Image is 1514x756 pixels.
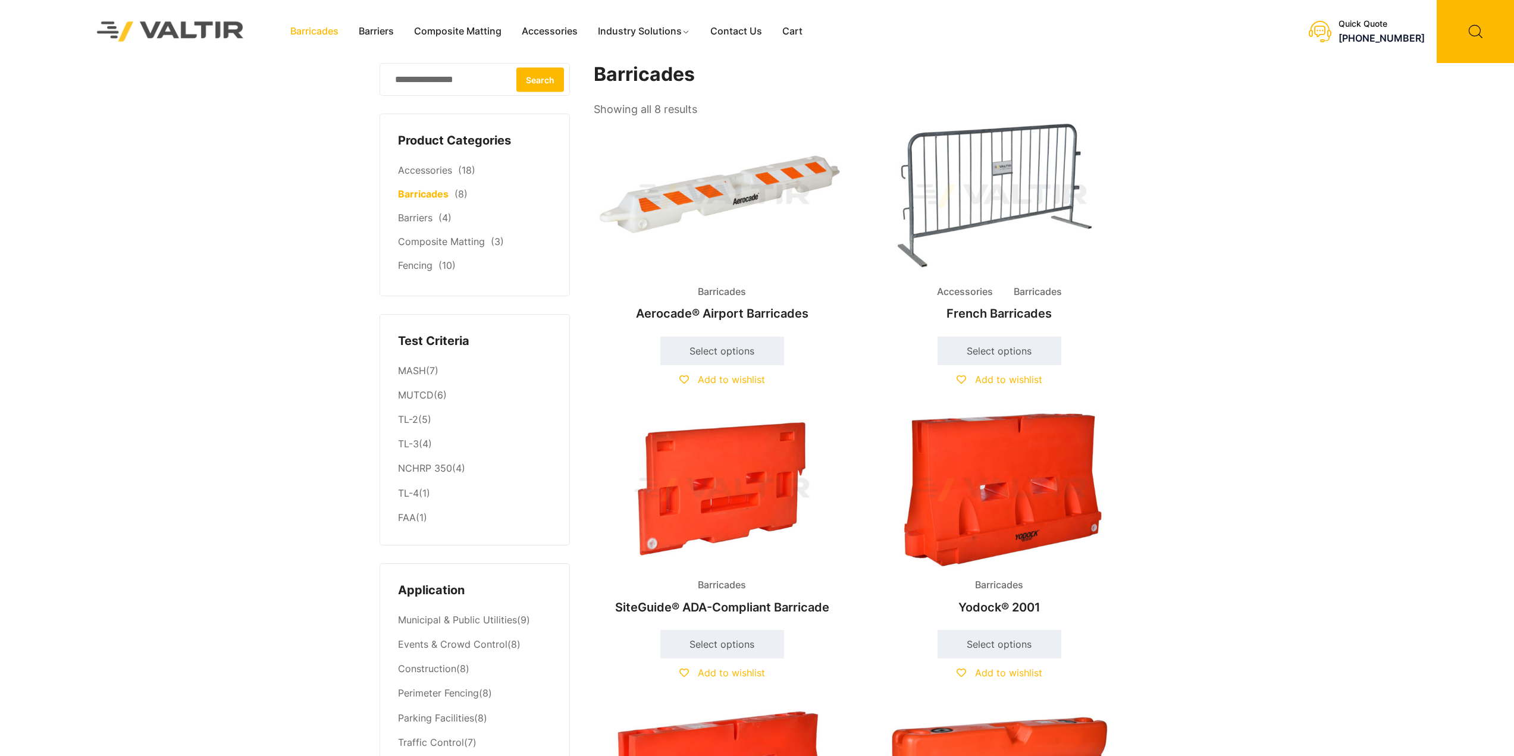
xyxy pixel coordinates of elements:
li: (7) [398,730,551,755]
li: (1) [398,481,551,506]
a: Add to wishlist [679,374,765,385]
li: (5) [398,408,551,432]
a: Composite Matting [398,236,485,247]
li: (4) [398,457,551,481]
a: FAA [398,512,416,523]
span: Add to wishlist [975,667,1042,679]
a: Accessories [512,23,588,40]
a: Fencing [398,259,432,271]
a: BarricadesYodock® 2001 [871,413,1128,620]
h4: Test Criteria [398,332,551,350]
span: Add to wishlist [698,667,765,679]
a: Barriers [398,212,432,224]
a: Select options for “Aerocade® Airport Barricades” [660,337,784,365]
a: Contact Us [700,23,772,40]
a: MUTCD [398,389,434,401]
h4: Product Categories [398,132,551,150]
h4: Application [398,582,551,600]
li: (8) [398,682,551,706]
a: BarricadesSiteGuide® ADA-Compliant Barricade [594,413,851,620]
li: (1) [398,506,551,527]
a: Composite Matting [404,23,512,40]
li: (8) [398,633,551,657]
li: (6) [398,384,551,408]
a: NCHRP 350 [398,462,452,474]
span: Barricades [689,576,755,594]
a: Accessories BarricadesFrench Barricades [871,119,1128,327]
a: Construction [398,663,456,675]
p: Showing all 8 results [594,99,697,120]
a: Events & Crowd Control [398,638,507,650]
span: Accessories [928,283,1002,301]
a: Select options for “French Barricades” [938,337,1061,365]
span: (4) [438,212,452,224]
h2: SiteGuide® ADA-Compliant Barricade [594,594,851,620]
h1: Barricades [594,63,1129,86]
div: Quick Quote [1339,19,1425,29]
span: Add to wishlist [975,374,1042,385]
li: (9) [398,608,551,633]
a: Accessories [398,164,452,176]
a: Barricades [398,188,449,200]
span: (8) [454,188,468,200]
h2: Aerocade® Airport Barricades [594,300,851,327]
span: Barricades [689,283,755,301]
a: [PHONE_NUMBER] [1339,32,1425,44]
a: Barriers [349,23,404,40]
a: Select options for “Yodock® 2001” [938,630,1061,658]
h2: French Barricades [871,300,1128,327]
a: BarricadesAerocade® Airport Barricades [594,119,851,327]
h2: Yodock® 2001 [871,594,1128,620]
span: (10) [438,259,456,271]
a: Traffic Control [398,736,464,748]
a: TL-4 [398,487,419,499]
li: (7) [398,359,551,383]
li: (8) [398,706,551,730]
a: Add to wishlist [679,667,765,679]
span: Add to wishlist [698,374,765,385]
a: TL-2 [398,413,418,425]
a: Add to wishlist [957,374,1042,385]
span: Barricades [966,576,1032,594]
a: Cart [772,23,813,40]
a: Barricades [280,23,349,40]
a: Select options for “SiteGuide® ADA-Compliant Barricade” [660,630,784,658]
button: Search [516,67,564,92]
span: (3) [491,236,504,247]
a: Perimeter Fencing [398,687,479,699]
a: TL-3 [398,438,419,450]
a: Industry Solutions [588,23,700,40]
img: Valtir Rentals [82,6,259,57]
a: Add to wishlist [957,667,1042,679]
a: Parking Facilities [398,712,474,724]
span: Barricades [1005,283,1071,301]
li: (8) [398,657,551,682]
a: MASH [398,365,426,377]
span: (18) [458,164,475,176]
a: Municipal & Public Utilities [398,614,517,626]
li: (4) [398,432,551,457]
